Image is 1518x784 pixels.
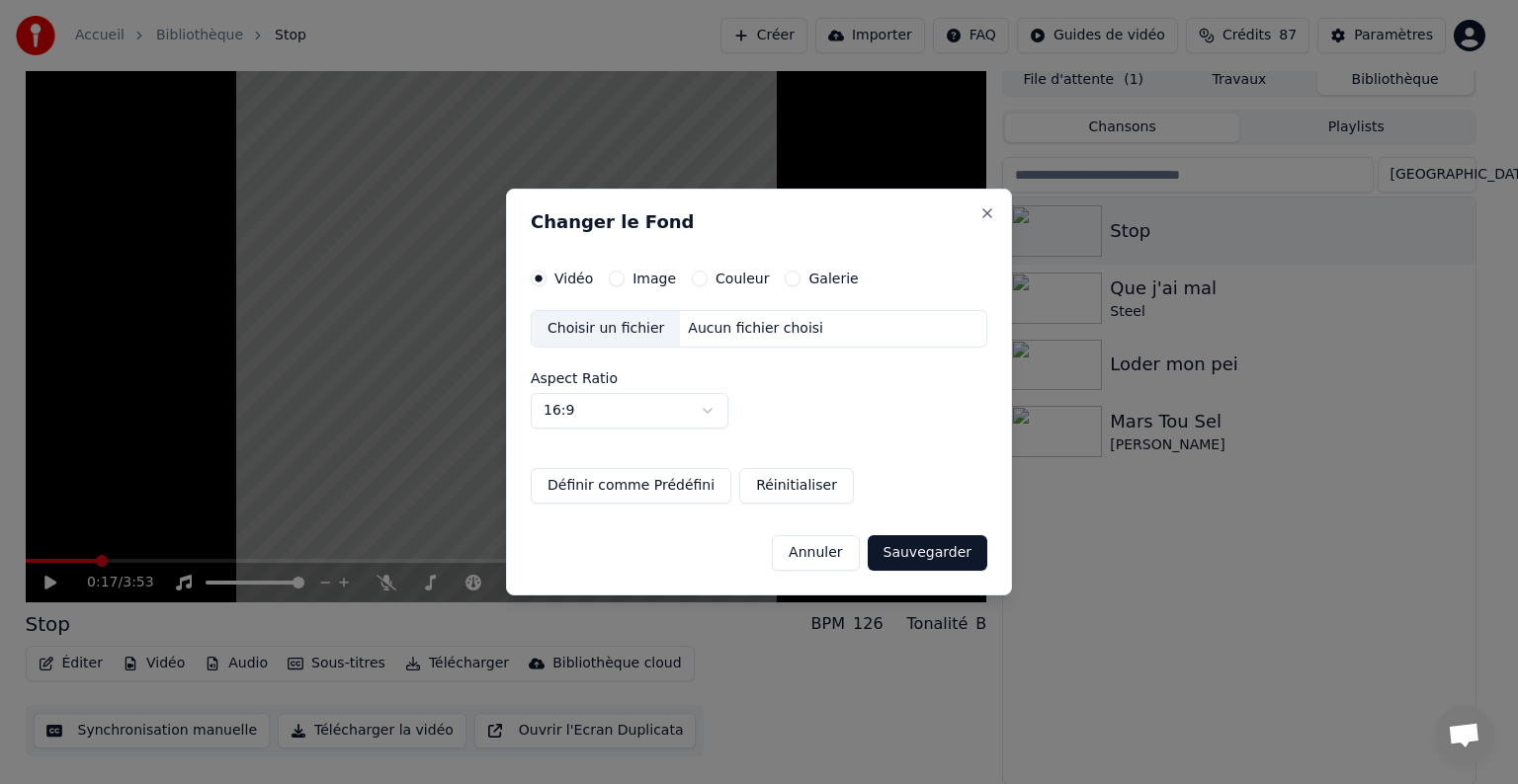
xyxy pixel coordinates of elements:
[531,468,731,504] button: Définir comme Prédéfini
[531,213,987,231] h2: Changer le Fond
[680,319,831,339] div: Aucun fichier choisi
[554,272,593,285] label: Vidéo
[868,535,987,571] button: Sauvegarder
[772,535,859,571] button: Annuler
[716,272,769,285] label: Couleur
[739,468,854,504] button: Réinitialiser
[531,371,987,385] label: Aspect Ratio
[532,311,680,347] div: Choisir un fichier
[632,272,676,285] label: Image
[808,272,858,285] label: Galerie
